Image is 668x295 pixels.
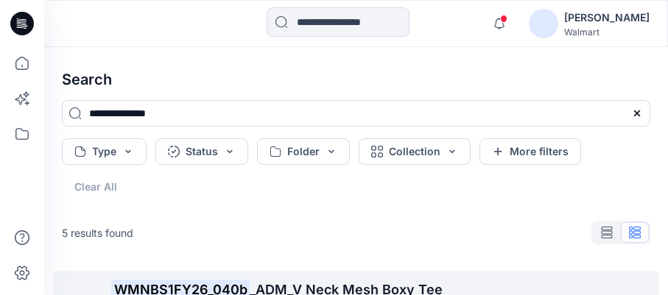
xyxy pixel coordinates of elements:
button: More filters [479,138,581,165]
button: Type [62,138,147,165]
button: Folder [257,138,350,165]
button: Status [155,138,248,165]
p: 5 results found [62,225,133,241]
button: Collection [359,138,471,165]
h4: Search [50,59,662,100]
div: [PERSON_NAME] [564,9,650,26]
img: avatar [529,9,558,38]
div: Walmart [564,26,650,38]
